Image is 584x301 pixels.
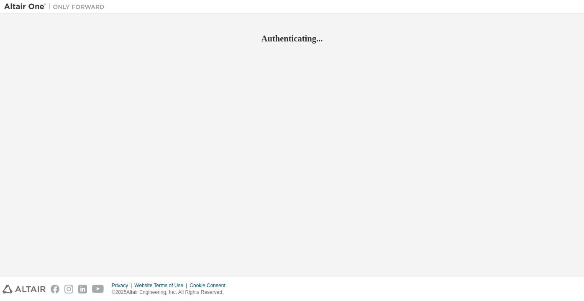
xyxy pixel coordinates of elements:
div: Cookie Consent [190,282,230,289]
div: Privacy [112,282,134,289]
h2: Authenticating... [4,33,580,44]
img: linkedin.svg [78,285,87,293]
img: youtube.svg [92,285,104,293]
p: © 2025 Altair Engineering, Inc. All Rights Reserved. [112,289,231,296]
div: Website Terms of Use [134,282,190,289]
img: facebook.svg [51,285,59,293]
img: Altair One [4,3,109,11]
img: instagram.svg [64,285,73,293]
img: altair_logo.svg [3,285,46,293]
